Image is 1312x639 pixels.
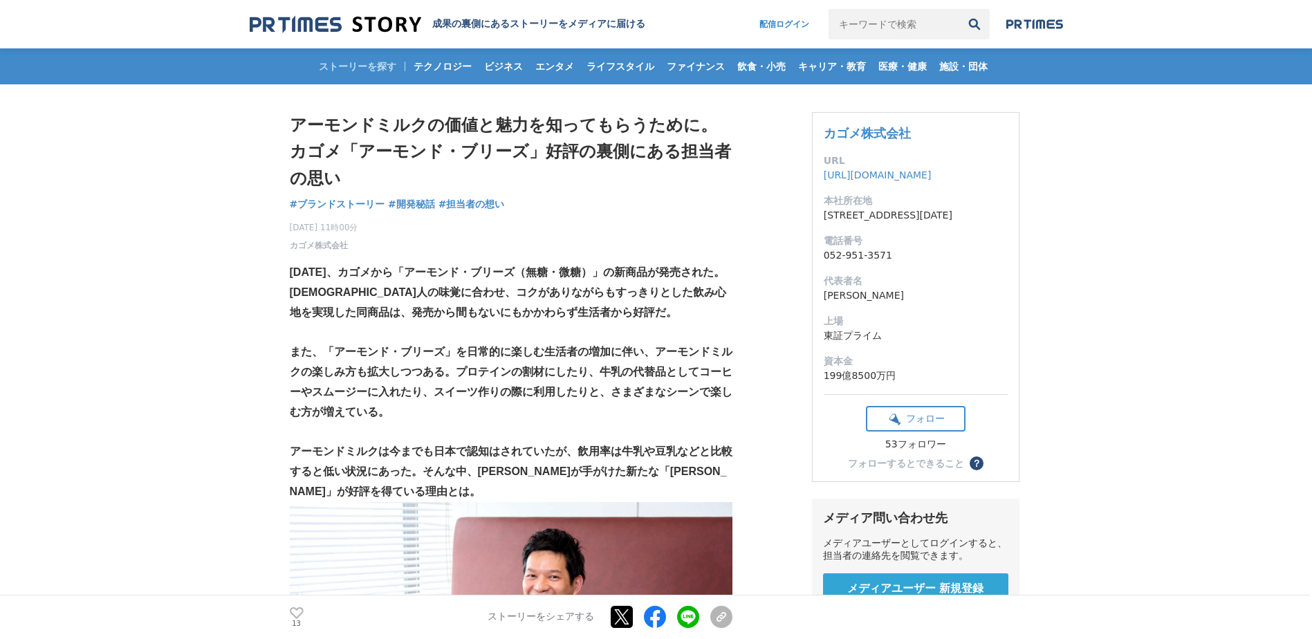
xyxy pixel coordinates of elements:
[530,60,580,73] span: エンタメ
[823,573,1008,617] a: メディアユーザー 新規登録 無料
[824,208,1008,223] dd: [STREET_ADDRESS][DATE]
[432,18,645,30] h2: 成果の裏側にあるストーリーをメディアに届ける
[290,266,726,318] strong: [DATE]、カゴメから「アーモンド・ブリーズ（無糖・微糖）」の新商品が発売された。[DEMOGRAPHIC_DATA]人の味覚に合わせ、コクがありながらもすっきりとした飲み心地を実現した同商品...
[848,459,964,468] div: フォローするとできること
[290,197,385,212] a: #ブランドストーリー
[732,48,791,84] a: 飲食・小売
[530,48,580,84] a: エンタメ
[824,154,1008,168] dt: URL
[290,221,358,234] span: [DATE] 11時00分
[290,112,732,192] h1: アーモンドミルクの価値と魅力を知ってもらうために。カゴメ「アーモンド・ブリーズ」好評の裏側にある担当者の思い
[823,537,1008,562] div: メディアユーザーとしてログインすると、担当者の連絡先を閲覧できます。
[479,60,528,73] span: ビジネス
[388,197,435,212] a: #開発秘話
[824,328,1008,343] dd: 東証プライム
[959,9,990,39] button: 検索
[290,198,385,210] span: #ブランドストーリー
[824,126,911,140] a: カゴメ株式会社
[972,459,981,468] span: ？
[866,406,965,432] button: フォロー
[824,274,1008,288] dt: 代表者名
[873,48,932,84] a: 医療・健康
[732,60,791,73] span: 飲食・小売
[824,354,1008,369] dt: 資本金
[581,48,660,84] a: ライフスタイル
[824,314,1008,328] dt: 上場
[488,611,594,624] p: ストーリーをシェアする
[290,239,348,252] a: カゴメ株式会社
[290,445,732,497] strong: アーモンドミルクは今までも日本で認知はされていたが、飲用率は牛乳や豆乳などと比較すると低い状況にあった。そんな中、[PERSON_NAME]が手がけた新たな「[PERSON_NAME]」が好評を...
[824,369,1008,383] dd: 199億8500万円
[824,288,1008,303] dd: [PERSON_NAME]
[408,48,477,84] a: テクノロジー
[970,456,983,470] button: ？
[581,60,660,73] span: ライフスタイル
[290,620,304,627] p: 13
[866,438,965,451] div: 53フォロワー
[661,60,730,73] span: ファイナンス
[388,198,435,210] span: #開発秘話
[250,15,421,34] img: 成果の裏側にあるストーリーをメディアに届ける
[793,60,871,73] span: キャリア・教育
[793,48,871,84] a: キャリア・教育
[934,48,993,84] a: 施設・団体
[829,9,959,39] input: キーワードで検索
[438,198,505,210] span: #担当者の想い
[746,9,823,39] a: 配信ログイン
[1006,19,1063,30] img: prtimes
[847,582,984,596] span: メディアユーザー 新規登録
[661,48,730,84] a: ファイナンス
[824,194,1008,208] dt: 本社所在地
[479,48,528,84] a: ビジネス
[824,248,1008,263] dd: 052-951-3571
[290,346,732,417] strong: また、「アーモンド・ブリーズ」を日常的に楽しむ生活者の増加に伴い、アーモンドミルクの楽しみ方も拡大しつつある。プロテインの割材にしたり、牛乳の代替品としてコーヒーやスムージーに入れたり、スイーツ...
[250,15,645,34] a: 成果の裏側にあるストーリーをメディアに届ける 成果の裏側にあるストーリーをメディアに届ける
[408,60,477,73] span: テクノロジー
[824,169,932,180] a: [URL][DOMAIN_NAME]
[438,197,505,212] a: #担当者の想い
[824,234,1008,248] dt: 電話番号
[823,510,1008,526] div: メディア問い合わせ先
[934,60,993,73] span: 施設・団体
[873,60,932,73] span: 医療・健康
